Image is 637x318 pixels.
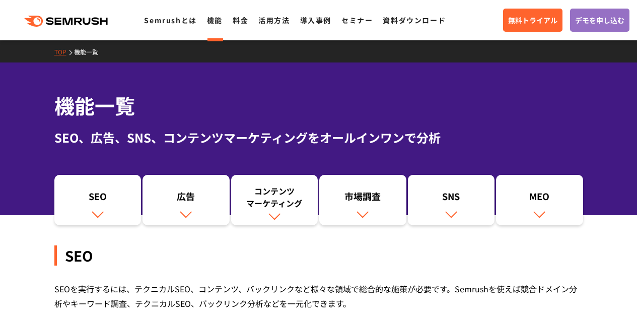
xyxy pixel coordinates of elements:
[300,15,331,25] a: 導入事例
[324,190,401,207] div: 市場調査
[503,9,562,32] a: 無料トライアル
[258,15,290,25] a: 活用方法
[54,91,583,120] h1: 機能一覧
[508,15,557,26] span: 無料トライアル
[570,9,629,32] a: デモを申し込む
[233,15,248,25] a: 料金
[54,282,583,311] div: SEOを実行するには、テクニカルSEO、コンテンツ、バックリンクなど様々な領域で総合的な施策が必要です。Semrushを使えば競合ドメイン分析やキーワード調査、テクニカルSEO、バックリンク分析...
[496,175,583,225] a: MEO
[501,190,578,207] div: MEO
[231,175,318,225] a: コンテンツマーケティング
[341,15,373,25] a: セミナー
[59,190,136,207] div: SEO
[236,185,313,209] div: コンテンツ マーケティング
[54,175,141,225] a: SEO
[408,175,495,225] a: SNS
[54,129,583,147] div: SEO、広告、SNS、コンテンツマーケティングをオールインワンで分析
[74,47,106,56] a: 機能一覧
[54,245,583,266] div: SEO
[413,190,490,207] div: SNS
[383,15,446,25] a: 資料ダウンロード
[148,190,225,207] div: 広告
[319,175,406,225] a: 市場調査
[143,175,230,225] a: 広告
[207,15,223,25] a: 機能
[54,47,74,56] a: TOP
[575,15,624,26] span: デモを申し込む
[144,15,196,25] a: Semrushとは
